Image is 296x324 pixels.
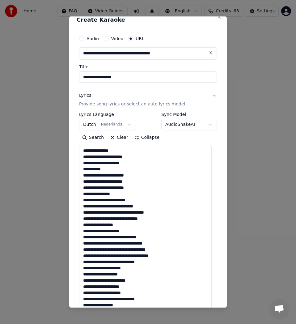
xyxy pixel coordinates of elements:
button: Collapse [131,133,163,143]
label: Lyrics Language [79,112,136,117]
h2: Create Karaoke [77,17,219,23]
label: Sync Model [161,112,217,117]
button: Search [79,133,107,143]
div: Lyrics [79,92,91,99]
label: Audio [87,36,99,41]
label: Title [79,65,217,69]
button: LyricsProvide song lyrics or select an auto lyrics model [79,87,217,112]
label: URL [136,36,144,41]
label: Video [111,36,123,41]
p: Provide song lyrics or select an auto lyrics model [79,101,185,107]
button: Clear [107,133,131,143]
